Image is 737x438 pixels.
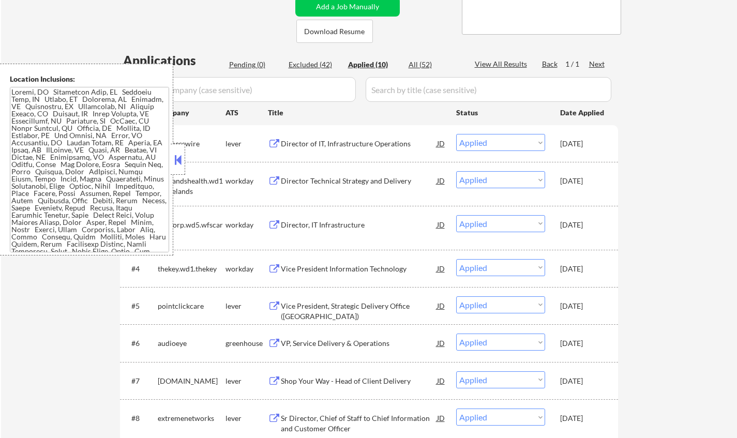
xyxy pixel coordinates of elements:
[560,338,606,349] div: [DATE]
[589,59,606,69] div: Next
[281,338,437,349] div: VP, Service Delivery & Operations
[158,108,225,118] div: Company
[281,376,437,386] div: Shop Your Way - Head of Client Delivery
[436,334,446,352] div: JD
[158,413,225,424] div: extremenetworks
[409,59,460,70] div: All (52)
[158,264,225,274] div: thekey.wd1.thekey
[158,220,225,240] div: wfscorp.wd5.wfscareers
[131,413,149,424] div: #8
[281,139,437,149] div: Director of IT, Infrastructure Operations
[436,259,446,278] div: JD
[131,301,149,311] div: #5
[123,54,225,67] div: Applications
[158,176,225,196] div: tidelandshealth.wd12.tidelands
[436,134,446,153] div: JD
[225,376,268,386] div: lever
[158,338,225,349] div: audioeye
[296,20,373,43] button: Download Resume
[436,171,446,190] div: JD
[560,264,606,274] div: [DATE]
[436,215,446,234] div: JD
[229,59,281,70] div: Pending (0)
[281,264,437,274] div: Vice President Information Technology
[225,139,268,149] div: lever
[565,59,589,69] div: 1 / 1
[436,409,446,427] div: JD
[225,338,268,349] div: greenhouse
[366,77,611,102] input: Search by title (case sensitive)
[131,264,149,274] div: #4
[560,176,606,186] div: [DATE]
[131,376,149,386] div: #7
[281,301,437,321] div: Vice President, Strategic Delivery Office ([GEOGRAPHIC_DATA])
[225,108,268,118] div: ATS
[225,264,268,274] div: workday
[10,74,169,84] div: Location Inclusions:
[158,301,225,311] div: pointclickcare
[289,59,340,70] div: Excluded (42)
[436,296,446,315] div: JD
[281,220,437,230] div: Director, IT Infrastructure
[281,413,437,433] div: Sr Director, Chief of Staff to Chief Information and Customer Officer
[268,108,446,118] div: Title
[560,108,606,118] div: Date Applied
[542,59,559,69] div: Back
[560,220,606,230] div: [DATE]
[158,376,225,386] div: [DOMAIN_NAME]
[560,139,606,149] div: [DATE]
[560,301,606,311] div: [DATE]
[225,220,268,230] div: workday
[131,338,149,349] div: #6
[560,413,606,424] div: [DATE]
[225,301,268,311] div: lever
[225,413,268,424] div: lever
[456,103,545,122] div: Status
[475,59,530,69] div: View All Results
[123,77,356,102] input: Search by company (case sensitive)
[348,59,400,70] div: Applied (10)
[560,376,606,386] div: [DATE]
[281,176,437,186] div: Director Technical Strategy and Delivery
[158,139,225,149] div: businesswire
[436,371,446,390] div: JD
[225,176,268,186] div: workday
